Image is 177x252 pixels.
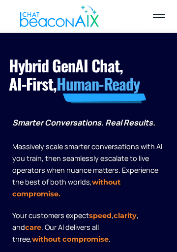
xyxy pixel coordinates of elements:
[12,178,120,198] strong: without compromise.
[25,223,41,232] span: care
[32,235,109,244] span: without compromise
[114,211,137,220] span: clarity
[12,210,164,245] p: Your customers expect , , and . Our Al delivers all three, .
[12,117,164,200] p: Massively scale smarter conversations with AI you train, then seamlessly escalate to live operato...
[89,211,112,220] strong: speed
[12,117,155,128] strong: Smarter Conversations. Real Results.
[57,72,140,95] span: Human-Ready
[9,57,176,93] h1: Hybrid GenAI Chat, AI-First,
